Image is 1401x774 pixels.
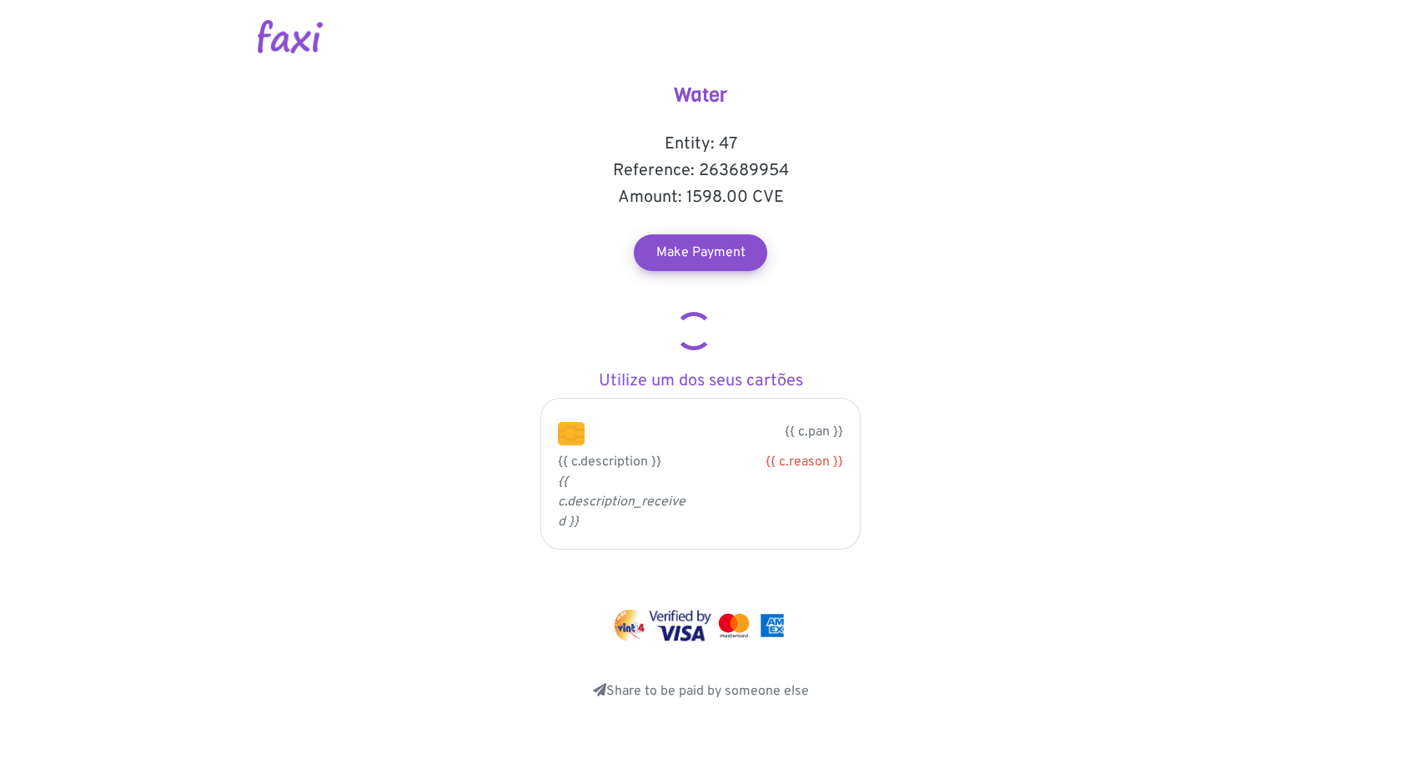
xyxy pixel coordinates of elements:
[534,188,867,208] h5: Amount: 1598.00 CVE
[613,610,646,641] img: vinti4
[649,610,711,641] img: visa
[558,474,685,530] i: {{ c.description_received }}
[558,422,585,445] img: chip.png
[534,83,867,108] h4: Water
[634,234,767,271] a: Make Payment
[713,452,843,472] div: {{ c.reason }}
[610,422,843,442] p: {{ c.pan }}
[558,454,661,470] span: {{ c.description }}
[593,683,809,700] a: Share to be paid by someone else
[534,371,867,391] h5: Utilize um dos seus cartões
[715,610,753,641] img: mastercard
[756,610,788,641] img: mastercard
[534,161,867,181] h5: Reference: 263689954
[534,134,867,154] h5: Entity: 47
